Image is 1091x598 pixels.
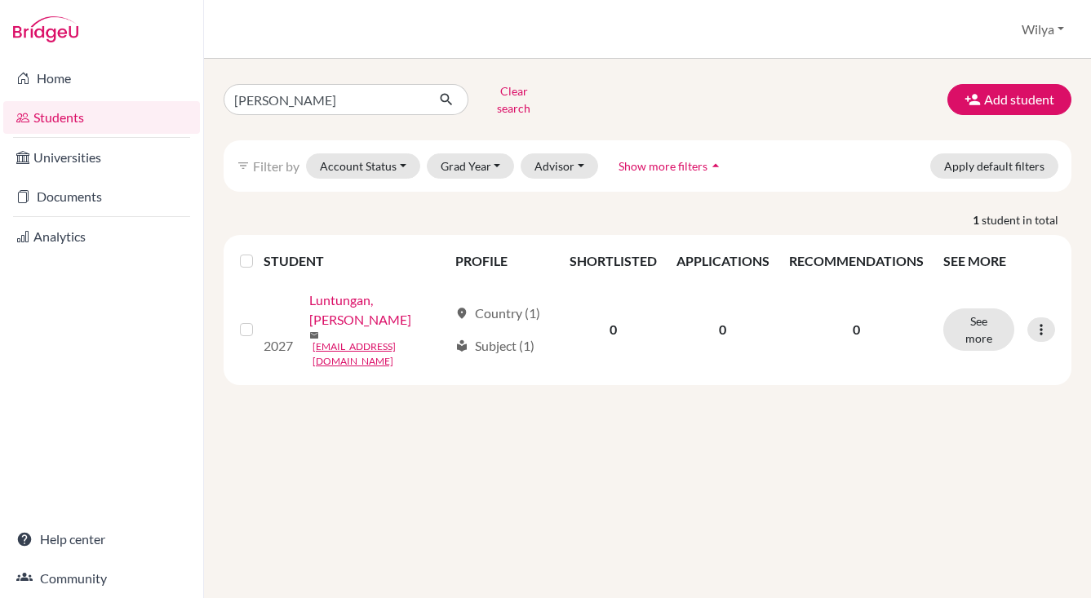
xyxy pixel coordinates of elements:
[251,331,419,351] a: Luntungan, [PERSON_NAME]
[446,241,560,281] th: PROFILE
[605,153,738,179] button: Show more filtersarrow_drop_up
[237,159,250,172] i: filter_list
[560,281,667,375] td: 0
[3,141,200,174] a: Universities
[943,307,1014,349] button: See more
[3,62,200,95] a: Home
[930,153,1058,179] button: Apply default filters
[779,241,934,281] th: RECOMMENDATIONS
[667,281,779,375] td: 0
[264,312,434,331] p: 2027
[3,562,200,595] a: Community
[253,158,299,174] span: Filter by
[455,338,468,351] span: local_library
[13,16,78,42] img: Bridge-U
[973,211,982,228] strong: 1
[521,153,598,179] button: Advisor
[264,292,434,312] img: Luntungan, Dylan Nathaniel
[3,180,200,213] a: Documents
[1014,14,1071,45] button: Wilya
[306,153,420,179] button: Account Status
[468,78,559,121] button: Clear search
[667,241,779,281] th: APPLICATIONS
[934,241,1065,281] th: SEE MORE
[707,157,724,174] i: arrow_drop_up
[947,84,1071,115] button: Add student
[982,211,1071,228] span: student in total
[3,101,200,134] a: Students
[264,241,446,281] th: STUDENT
[3,220,200,253] a: Analytics
[3,523,200,556] a: Help center
[264,351,428,365] a: [EMAIL_ADDRESS][DOMAIN_NAME]
[455,302,540,321] div: Country (1)
[455,305,468,318] span: location_on
[251,354,261,364] span: mail
[224,84,426,115] input: Find student by name...
[619,159,707,173] span: Show more filters
[560,241,667,281] th: SHORTLISTED
[455,334,534,354] div: Subject (1)
[427,153,515,179] button: Grad Year
[789,318,924,338] p: 0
